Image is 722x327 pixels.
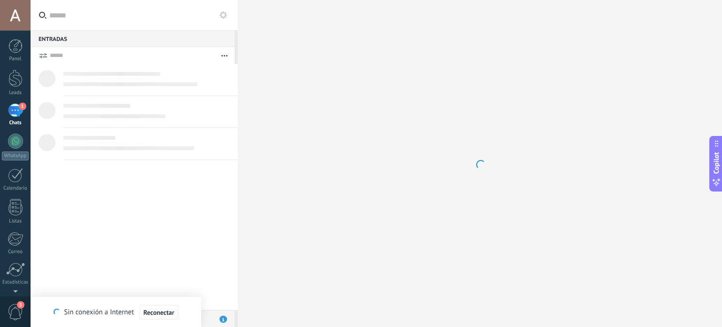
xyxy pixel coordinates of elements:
[2,120,29,126] div: Chats
[143,309,174,316] span: Reconectar
[17,301,24,309] span: 3
[214,47,235,64] button: Más
[2,90,29,96] div: Leads
[2,56,29,62] div: Panel
[2,218,29,224] div: Listas
[140,305,178,320] button: Reconectar
[54,304,178,320] div: Sin conexión a Internet
[2,249,29,255] div: Correo
[31,30,235,47] div: Entradas
[2,185,29,191] div: Calendario
[2,152,29,160] div: WhatsApp
[712,152,721,174] span: Copilot
[2,279,29,286] div: Estadísticas
[220,316,227,323] span: 1
[19,103,26,110] span: 1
